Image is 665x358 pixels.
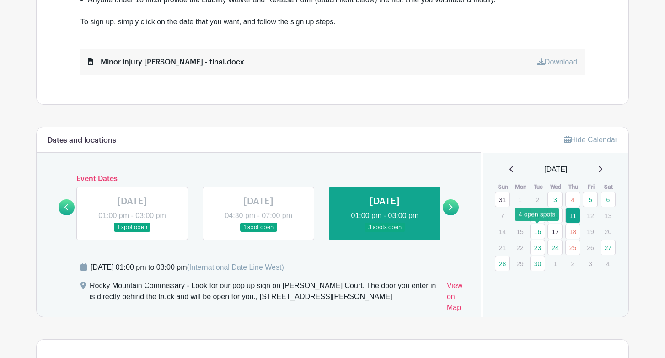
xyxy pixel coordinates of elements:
p: 20 [601,224,616,239]
a: 4 [565,192,580,207]
a: 24 [547,240,563,255]
a: 5 [583,192,598,207]
a: 31 [495,192,510,207]
a: 11 [565,208,580,223]
th: Thu [565,182,583,192]
p: 22 [512,240,527,255]
a: 25 [565,240,580,255]
div: 4 open spots [515,208,559,221]
a: 16 [530,224,545,239]
p: 1 [512,192,527,207]
a: Hide Calendar [564,136,617,144]
a: 17 [547,224,563,239]
span: [DATE] [544,164,567,175]
p: 4 [601,256,616,271]
th: Sat [600,182,618,192]
div: To sign up, simply click on the date that you want, and follow the sign up steps. [80,16,585,27]
a: 30 [530,256,545,271]
p: 2 [530,192,545,207]
a: 6 [601,192,616,207]
a: 28 [495,256,510,271]
p: 8 [512,208,527,223]
div: [DATE] 01:00 pm to 03:00 pm [91,262,284,273]
th: Mon [512,182,530,192]
th: Fri [582,182,600,192]
p: 2 [565,256,580,271]
p: 7 [495,208,510,223]
a: 23 [530,240,545,255]
th: Wed [547,182,565,192]
div: Minor injury [PERSON_NAME] - final.docx [88,57,244,68]
a: 18 [565,224,580,239]
a: View on Map [447,280,470,317]
p: 14 [495,224,510,239]
p: 13 [601,208,616,223]
p: 12 [583,208,598,223]
th: Tue [530,182,547,192]
h6: Event Dates [75,175,443,183]
a: 3 [547,192,563,207]
p: 15 [512,224,527,239]
th: Sun [494,182,512,192]
a: Download [537,58,577,66]
a: 27 [601,240,616,255]
p: 19 [583,224,598,239]
span: (International Date Line West) [187,263,284,271]
p: 29 [512,256,527,271]
h6: Dates and locations [48,136,116,145]
p: 3 [583,256,598,271]
p: 21 [495,240,510,255]
div: Rocky Mountain Commissary - Look for our pop up sign on [PERSON_NAME] Court. The door you enter i... [90,280,440,317]
p: 26 [583,240,598,255]
p: 1 [547,256,563,271]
